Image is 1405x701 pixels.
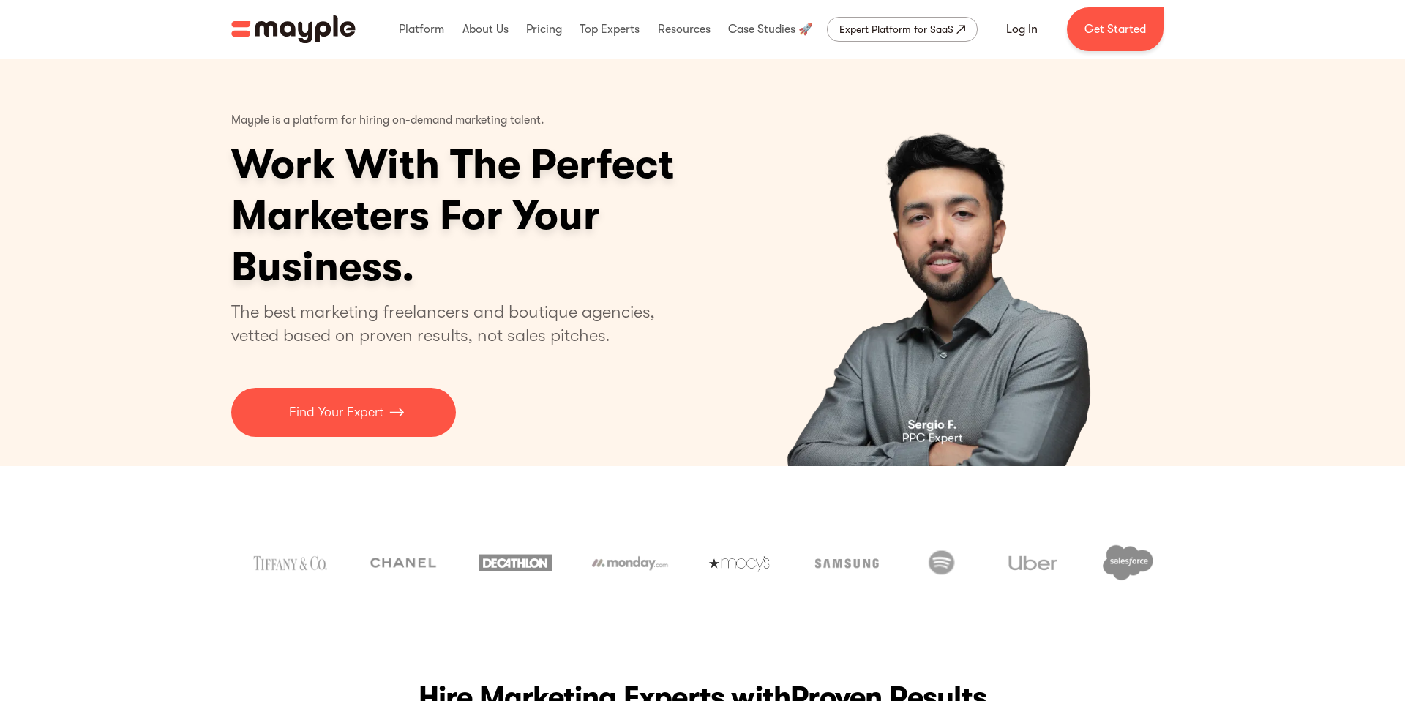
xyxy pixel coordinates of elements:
[839,20,953,38] div: Expert Platform for SaaS
[827,17,978,42] a: Expert Platform for SaaS
[231,139,787,293] h1: Work With The Perfect Marketers For Your Business.
[289,402,383,422] p: Find Your Expert
[231,300,672,347] p: The best marketing freelancers and boutique agencies, vetted based on proven results, not sales p...
[231,388,456,437] a: Find Your Expert
[231,15,356,43] img: Mayple logo
[1067,7,1164,51] a: Get Started
[989,12,1055,47] a: Log In
[231,102,544,139] p: Mayple is a platform for hiring on-demand marketing talent.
